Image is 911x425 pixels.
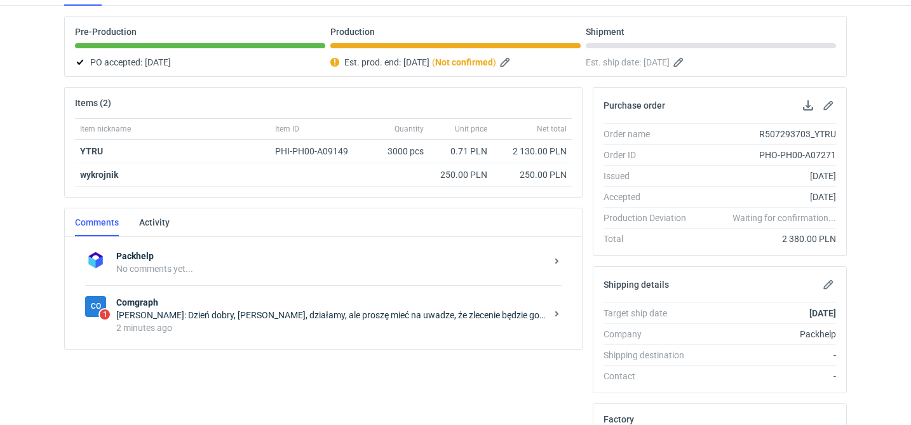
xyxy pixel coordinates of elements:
[696,149,836,161] div: PHO-PH00-A07271
[275,124,299,134] span: Item ID
[395,124,424,134] span: Quantity
[330,27,375,37] p: Production
[696,170,836,182] div: [DATE]
[80,124,131,134] span: Item nickname
[116,309,546,321] div: [PERSON_NAME]: Dzień dobry, [PERSON_NAME], działamy, ale proszę mieć na uwadze, że zlecenie będzi...
[116,296,546,309] strong: Comgraph
[604,307,696,320] div: Target ship date
[499,55,514,70] button: Edit estimated production end date
[100,309,110,320] span: 1
[604,191,696,203] div: Accepted
[493,57,496,67] em: )
[75,98,111,108] h2: Items (2)
[434,168,487,181] div: 250.00 PLN
[435,57,493,67] strong: Not confirmed
[696,233,836,245] div: 2 380.00 PLN
[432,57,435,67] em: (
[403,55,429,70] span: [DATE]
[85,296,106,317] figcaption: Co
[75,208,119,236] a: Comments
[85,296,106,317] div: Comgraph
[145,55,171,70] span: [DATE]
[586,27,624,37] p: Shipment
[696,328,836,341] div: Packhelp
[604,149,696,161] div: Order ID
[696,191,836,203] div: [DATE]
[365,140,429,163] div: 3000 pcs
[116,321,546,334] div: 2 minutes ago
[821,277,836,292] button: Edit shipping details
[604,280,669,290] h2: Shipping details
[696,349,836,361] div: -
[604,370,696,382] div: Contact
[537,124,567,134] span: Net total
[80,146,103,156] a: YTRU
[800,98,816,113] button: Download PO
[821,98,836,113] button: Edit purchase order
[604,328,696,341] div: Company
[455,124,487,134] span: Unit price
[604,349,696,361] div: Shipping destination
[696,128,836,140] div: R507293703_YTRU
[604,212,696,224] div: Production Deviation
[604,128,696,140] div: Order name
[434,145,487,158] div: 0.71 PLN
[696,370,836,382] div: -
[75,27,137,37] p: Pre-Production
[604,233,696,245] div: Total
[604,100,665,111] h2: Purchase order
[672,55,687,70] button: Edit estimated shipping date
[809,308,836,318] strong: [DATE]
[85,250,106,271] img: Packhelp
[139,208,170,236] a: Activity
[604,414,634,424] h2: Factory
[732,212,836,224] em: Waiting for confirmation...
[275,145,360,158] div: PHI-PH00-A09149
[75,55,325,70] div: PO accepted:
[116,250,546,262] strong: Packhelp
[80,170,118,180] strong: wykrojnik
[330,55,581,70] div: Est. prod. end:
[497,168,567,181] div: 250.00 PLN
[604,170,696,182] div: Issued
[644,55,670,70] span: [DATE]
[586,55,836,70] div: Est. ship date:
[497,145,567,158] div: 2 130.00 PLN
[116,262,546,275] div: No comments yet...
